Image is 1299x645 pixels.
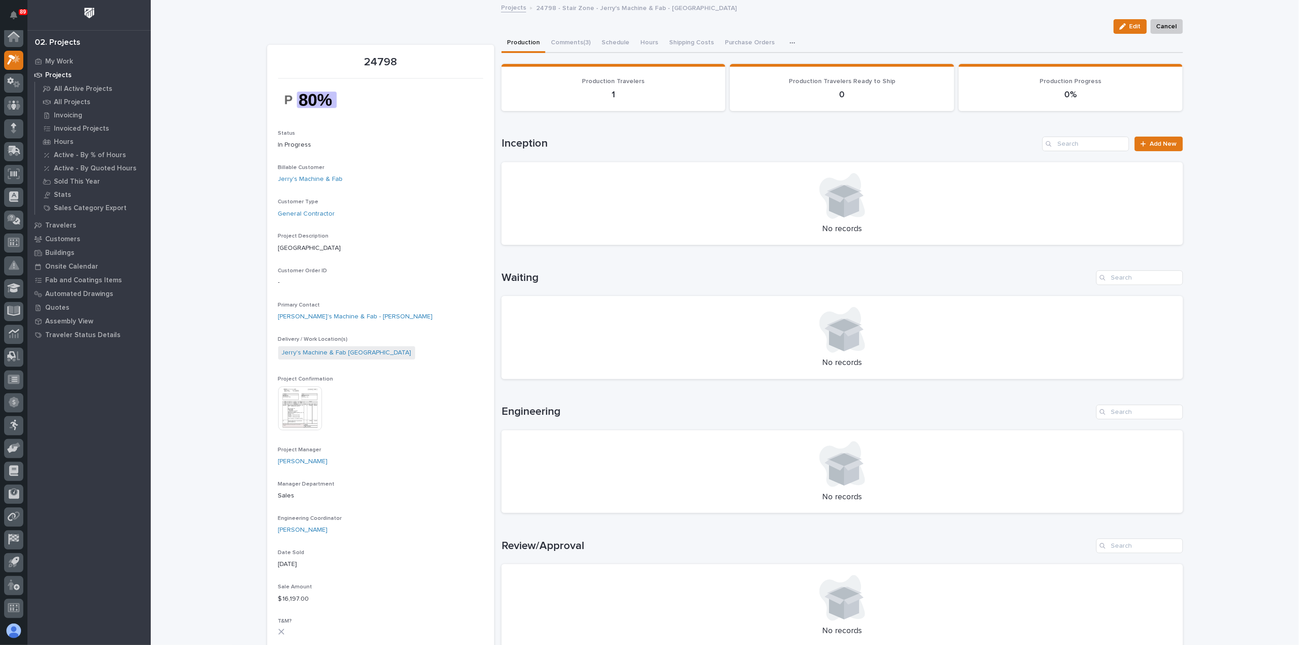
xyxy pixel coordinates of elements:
[970,89,1172,100] p: 0%
[502,539,1093,553] h1: Review/Approval
[27,328,151,342] a: Traveler Status Details
[1130,22,1141,31] span: Edit
[278,584,312,590] span: Sale Amount
[45,263,98,271] p: Onsite Calendar
[664,34,719,53] button: Shipping Costs
[278,312,433,322] a: [PERSON_NAME]'s Machine & Fab - [PERSON_NAME]
[278,233,329,239] span: Project Description
[54,125,109,133] p: Invoiced Projects
[1042,137,1129,151] input: Search
[278,550,305,555] span: Date Sold
[45,71,72,79] p: Projects
[27,218,151,232] a: Travelers
[27,232,151,246] a: Customers
[35,188,151,201] a: Stats
[1150,141,1177,147] span: Add New
[582,78,645,85] span: Production Travelers
[278,447,322,453] span: Project Manager
[278,165,325,170] span: Billable Customer
[27,314,151,328] a: Assembly View
[54,191,71,199] p: Stats
[45,290,113,298] p: Automated Drawings
[27,68,151,82] a: Projects
[1096,405,1183,419] input: Search
[278,174,343,184] a: Jerry's Machine & Fab
[502,405,1093,418] h1: Engineering
[278,457,328,466] a: [PERSON_NAME]
[512,224,1172,234] p: No records
[502,137,1039,150] h1: Inception
[741,89,943,100] p: 0
[54,151,126,159] p: Active - By % of Hours
[45,304,69,312] p: Quotes
[54,85,112,93] p: All Active Projects
[45,249,74,257] p: Buildings
[35,38,80,48] div: 02. Projects
[27,273,151,287] a: Fab and Coatings Items
[545,34,596,53] button: Comments (3)
[27,259,151,273] a: Onsite Calendar
[278,268,327,274] span: Customer Order ID
[35,175,151,188] a: Sold This Year
[1114,19,1147,34] button: Edit
[1156,21,1177,32] span: Cancel
[45,58,73,66] p: My Work
[278,516,342,521] span: Engineering Coordinator
[501,2,526,12] a: Projects
[536,2,737,12] p: 24798 - Stair Zone - Jerry's Machine & Fab - [GEOGRAPHIC_DATA]
[278,619,292,624] span: T&M?
[282,348,412,358] a: Jerry's Machine & Fab [GEOGRAPHIC_DATA]
[278,376,333,382] span: Project Confirmation
[54,111,82,120] p: Invoicing
[789,78,895,85] span: Production Travelers Ready to Ship
[502,34,545,53] button: Production
[278,594,483,604] p: $ 16,197.00
[502,271,1093,285] h1: Waiting
[35,109,151,122] a: Invoicing
[278,209,335,219] a: General Contractor
[4,5,23,25] button: Notifications
[278,56,483,69] p: 24798
[35,95,151,108] a: All Projects
[35,82,151,95] a: All Active Projects
[54,164,137,173] p: Active - By Quoted Hours
[512,492,1172,502] p: No records
[45,235,80,243] p: Customers
[45,222,76,230] p: Travelers
[54,98,90,106] p: All Projects
[35,135,151,148] a: Hours
[35,148,151,161] a: Active - By % of Hours
[278,525,328,535] a: [PERSON_NAME]
[20,9,26,15] p: 89
[54,178,100,186] p: Sold This Year
[512,626,1172,636] p: No records
[1096,539,1183,553] input: Search
[54,138,74,146] p: Hours
[278,243,483,253] p: [GEOGRAPHIC_DATA]
[27,54,151,68] a: My Work
[278,481,335,487] span: Manager Department
[54,204,127,212] p: Sales Category Export
[278,140,483,150] p: In Progress
[719,34,781,53] button: Purchase Orders
[27,246,151,259] a: Buildings
[1096,270,1183,285] input: Search
[81,5,98,21] img: Workspace Logo
[278,278,483,287] p: -
[278,491,483,501] p: Sales
[35,122,151,135] a: Invoiced Projects
[27,301,151,314] a: Quotes
[45,331,121,339] p: Traveler Status Details
[4,621,23,640] button: users-avatar
[278,131,296,136] span: Status
[45,317,93,326] p: Assembly View
[635,34,664,53] button: Hours
[27,287,151,301] a: Automated Drawings
[11,11,23,26] div: Notifications89
[278,199,319,205] span: Customer Type
[1135,137,1183,151] a: Add New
